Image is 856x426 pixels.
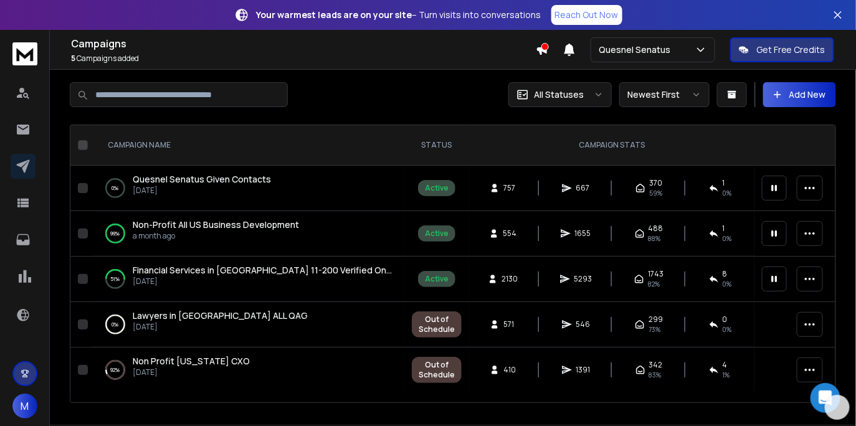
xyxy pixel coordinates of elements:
[574,229,591,239] span: 1655
[71,36,536,51] h1: Campaigns
[133,264,392,277] a: Financial Services in [GEOGRAPHIC_DATA] 11-200 Verified Only
[502,274,518,284] span: 2130
[723,234,732,244] span: 0 %
[12,42,37,65] img: logo
[534,88,584,101] p: All Statuses
[576,183,589,193] span: 667
[648,279,660,289] span: 82 %
[425,183,449,193] div: Active
[93,302,404,348] td: 0%Lawyers in [GEOGRAPHIC_DATA] ALL QAG[DATE]
[723,224,725,234] span: 1
[111,273,120,285] p: 51 %
[404,125,469,166] th: STATUS
[112,318,119,331] p: 0 %
[576,319,590,329] span: 546
[503,319,516,329] span: 571
[574,274,592,284] span: 5293
[112,182,119,194] p: 0 %
[723,315,728,324] span: 0
[576,365,590,375] span: 1391
[425,274,449,284] div: Active
[93,257,404,302] td: 51%Financial Services in [GEOGRAPHIC_DATA] 11-200 Verified Only[DATE]
[649,234,661,244] span: 88 %
[555,9,619,21] p: Reach Out Now
[257,9,541,21] p: – Turn visits into conversations
[133,355,250,367] a: Non Profit [US_STATE] CXO
[756,44,825,56] p: Get Free Credits
[93,348,404,393] td: 92%Non Profit [US_STATE] CXO[DATE]
[93,125,404,166] th: CAMPAIGN NAME
[133,219,299,231] a: Non-Profit All US Business Development
[20,32,30,42] img: website_grey.svg
[811,383,840,413] div: Open Intercom Messenger
[723,324,732,334] span: 0 %
[425,229,449,239] div: Active
[730,37,834,62] button: Get Free Credits
[599,44,675,56] p: Quesnel Senatus
[723,188,732,198] span: 0 %
[648,269,663,279] span: 1743
[551,5,622,25] a: Reach Out Now
[723,279,732,289] span: 0 %
[71,54,536,64] p: Campaigns added
[47,73,112,82] div: Domain Overview
[111,364,120,376] p: 92 %
[133,310,308,322] a: Lawyers in [GEOGRAPHIC_DATA] ALL QAG
[111,227,120,240] p: 99 %
[133,264,393,276] span: Financial Services in [GEOGRAPHIC_DATA] 11-200 Verified Only
[138,73,210,82] div: Keywords by Traffic
[93,166,404,211] td: 0%Quesnel Senatus Given Contacts[DATE]
[723,360,728,370] span: 4
[649,360,663,370] span: 342
[133,231,299,241] p: a month ago
[419,315,455,334] div: Out of Schedule
[503,365,516,375] span: 410
[133,186,271,196] p: [DATE]
[649,224,663,234] span: 488
[763,82,836,107] button: Add New
[649,315,663,324] span: 299
[93,211,404,257] td: 99%Non-Profit All US Business Developmenta month ago
[133,322,308,332] p: [DATE]
[649,188,662,198] span: 59 %
[257,9,412,21] strong: Your warmest leads are on your site
[419,360,455,380] div: Out of Schedule
[32,32,88,42] div: Domain: [URL]
[649,324,660,334] span: 73 %
[133,277,392,286] p: [DATE]
[35,20,61,30] div: v 4.0.25
[649,178,662,188] span: 370
[469,125,754,166] th: CAMPAIGN STATS
[723,178,725,188] span: 1
[12,394,37,419] button: M
[133,355,250,367] span: Non Profit [US_STATE] CXO
[20,20,30,30] img: logo_orange.svg
[723,269,728,279] span: 8
[503,183,516,193] span: 757
[124,72,134,82] img: tab_keywords_by_traffic_grey.svg
[71,53,75,64] span: 5
[649,370,662,380] span: 83 %
[133,173,271,186] a: Quesnel Senatus Given Contacts
[133,173,271,185] span: Quesnel Senatus Given Contacts
[34,72,44,82] img: tab_domain_overview_orange.svg
[723,370,730,380] span: 1 %
[619,82,710,107] button: Newest First
[133,367,250,377] p: [DATE]
[503,229,516,239] span: 554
